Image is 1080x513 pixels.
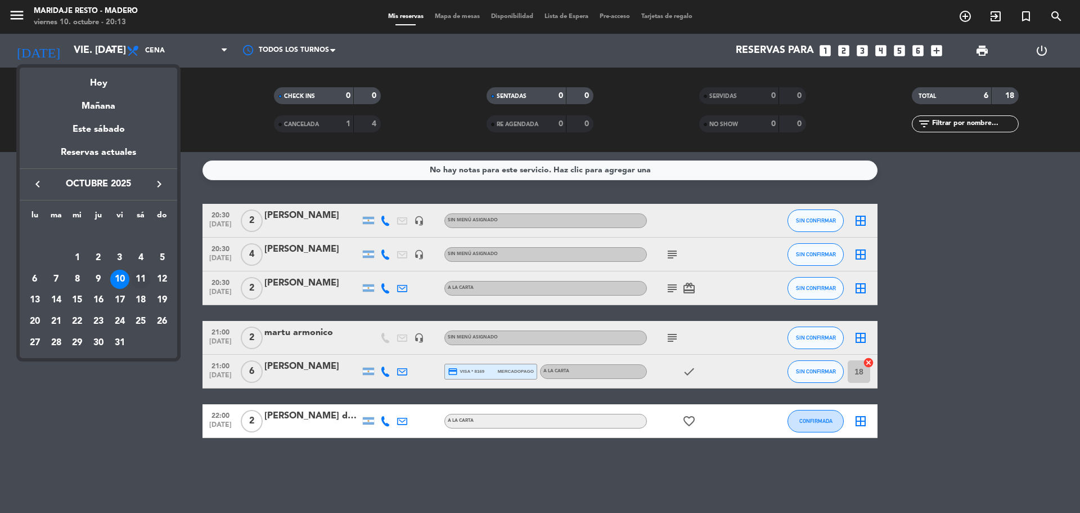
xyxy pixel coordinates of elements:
i: keyboard_arrow_right [152,177,166,191]
td: 17 de octubre de 2025 [109,289,130,311]
td: 27 de octubre de 2025 [24,332,46,354]
div: 11 [131,270,150,289]
td: 15 de octubre de 2025 [66,289,88,311]
td: 2 de octubre de 2025 [88,247,109,269]
i: keyboard_arrow_left [31,177,44,191]
div: 19 [152,291,172,310]
td: 22 de octubre de 2025 [66,311,88,332]
div: 21 [47,312,66,331]
td: 4 de octubre de 2025 [130,247,152,269]
div: 1 [67,248,87,267]
td: 8 de octubre de 2025 [66,269,88,290]
td: OCT. [24,226,173,247]
div: 10 [110,270,129,289]
div: 18 [131,291,150,310]
div: 25 [131,312,150,331]
button: keyboard_arrow_left [28,177,48,191]
td: 7 de octubre de 2025 [46,269,67,290]
td: 24 de octubre de 2025 [109,311,130,332]
td: 13 de octubre de 2025 [24,289,46,311]
div: 22 [67,312,87,331]
td: 28 de octubre de 2025 [46,332,67,354]
th: lunes [24,209,46,226]
td: 10 de octubre de 2025 [109,269,130,290]
td: 31 de octubre de 2025 [109,332,130,354]
div: 27 [25,333,44,353]
div: 26 [152,312,172,331]
div: 12 [152,270,172,289]
td: 20 de octubre de 2025 [24,311,46,332]
td: 25 de octubre de 2025 [130,311,152,332]
div: 29 [67,333,87,353]
div: 23 [89,312,108,331]
th: jueves [88,209,109,226]
div: Reservas actuales [20,145,177,168]
td: 6 de octubre de 2025 [24,269,46,290]
td: 9 de octubre de 2025 [88,269,109,290]
div: 4 [131,248,150,267]
td: 16 de octubre de 2025 [88,289,109,311]
td: 21 de octubre de 2025 [46,311,67,332]
td: 29 de octubre de 2025 [66,332,88,354]
div: 24 [110,312,129,331]
td: 5 de octubre de 2025 [151,247,173,269]
span: octubre 2025 [48,177,149,191]
td: 26 de octubre de 2025 [151,311,173,332]
div: 13 [25,291,44,310]
td: 23 de octubre de 2025 [88,311,109,332]
div: 8 [67,270,87,289]
th: martes [46,209,67,226]
td: 12 de octubre de 2025 [151,269,173,290]
td: 11 de octubre de 2025 [130,269,152,290]
td: 30 de octubre de 2025 [88,332,109,354]
div: 30 [89,333,108,353]
div: 17 [110,291,129,310]
div: Hoy [20,68,177,91]
td: 18 de octubre de 2025 [130,289,152,311]
div: Este sábado [20,114,177,145]
th: miércoles [66,209,88,226]
div: 7 [47,270,66,289]
div: 16 [89,291,108,310]
div: 31 [110,333,129,353]
div: 28 [47,333,66,353]
button: keyboard_arrow_right [149,177,169,191]
div: 20 [25,312,44,331]
div: 3 [110,248,129,267]
td: 14 de octubre de 2025 [46,289,67,311]
td: 3 de octubre de 2025 [109,247,130,269]
td: 19 de octubre de 2025 [151,289,173,311]
div: 6 [25,270,44,289]
th: sábado [130,209,152,226]
div: 15 [67,291,87,310]
div: 2 [89,248,108,267]
div: 5 [152,248,172,267]
div: 9 [89,270,108,289]
td: 1 de octubre de 2025 [66,247,88,269]
div: Mañana [20,91,177,114]
div: 14 [47,291,66,310]
th: viernes [109,209,130,226]
th: domingo [151,209,173,226]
